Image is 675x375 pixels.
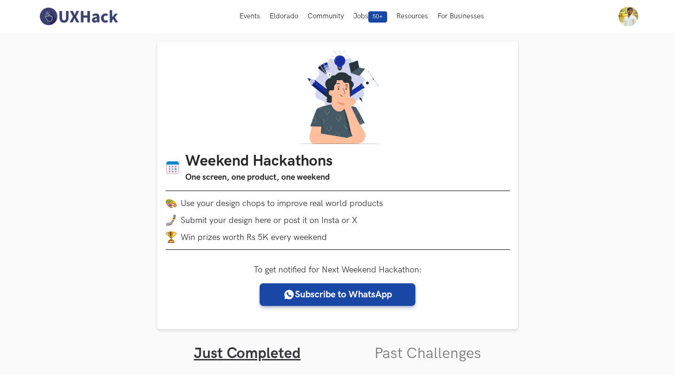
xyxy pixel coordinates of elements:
[194,344,301,363] a: Just Completed
[185,152,333,171] h1: Weekend Hackathons
[37,7,120,26] img: UXHack-logo.png
[260,283,415,306] a: Subscribe to WhatsApp
[166,231,177,243] img: trophy.png
[181,215,357,225] span: Submit your design here or post it on Insta or X
[166,198,177,209] img: palette.png
[293,50,383,144] img: A designer thinking
[166,231,510,243] li: Win prizes worth Rs 5K every weekend
[166,198,510,209] li: Use your design chops to improve real world products
[166,160,180,175] img: Calendar icon
[254,265,422,275] label: To get notified for Next Weekend Hackathon:
[185,171,333,184] h3: One screen, one product, one weekend
[368,11,387,23] span: 50+
[374,344,481,363] a: Past Challenges
[166,215,177,226] img: mobile-in-hand.png
[619,7,638,26] img: Your profile pic
[157,329,518,363] ul: Tabs Interface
